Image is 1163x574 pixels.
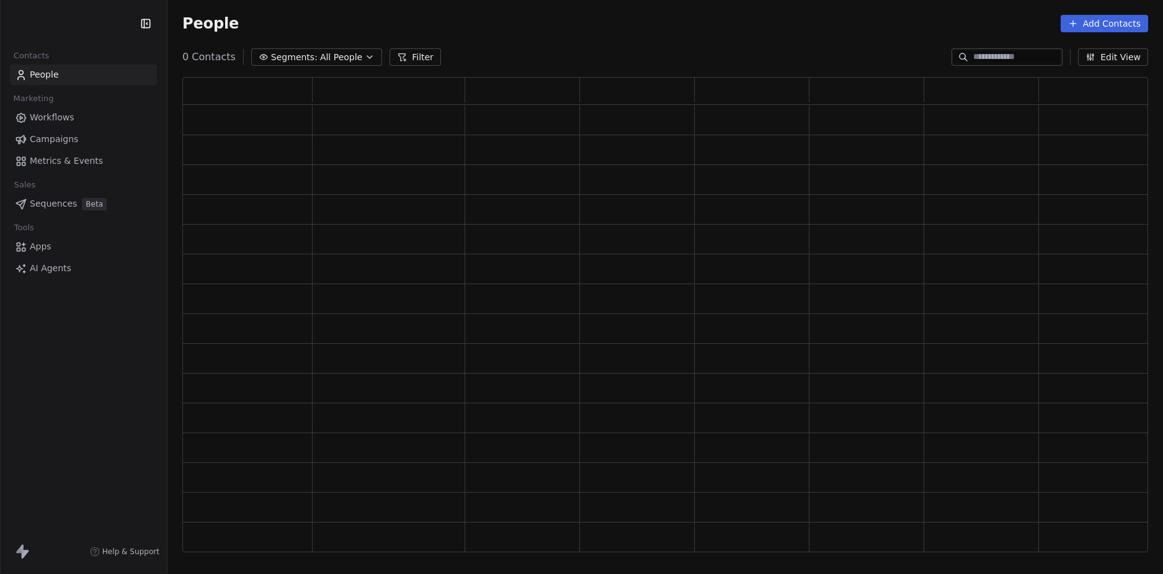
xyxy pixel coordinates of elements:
[8,89,59,108] span: Marketing
[1061,15,1148,32] button: Add Contacts
[320,51,362,64] span: All People
[182,14,239,33] span: People
[30,155,103,168] span: Metrics & Events
[10,151,157,171] a: Metrics & Events
[10,236,157,257] a: Apps
[10,258,157,279] a: AI Agents
[30,262,71,275] span: AI Agents
[271,51,318,64] span: Segments:
[9,218,39,237] span: Tools
[90,547,159,557] a: Help & Support
[10,194,157,214] a: SequencesBeta
[10,129,157,150] a: Campaigns
[10,65,157,85] a: People
[30,133,78,146] span: Campaigns
[30,68,59,81] span: People
[102,547,159,557] span: Help & Support
[10,107,157,128] a: Workflows
[1078,48,1148,66] button: Edit View
[30,240,51,253] span: Apps
[182,50,236,65] span: 0 Contacts
[82,198,107,210] span: Beta
[183,105,1154,553] div: grid
[8,47,55,65] span: Contacts
[390,48,441,66] button: Filter
[30,197,77,210] span: Sequences
[9,176,41,194] span: Sales
[30,111,74,124] span: Workflows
